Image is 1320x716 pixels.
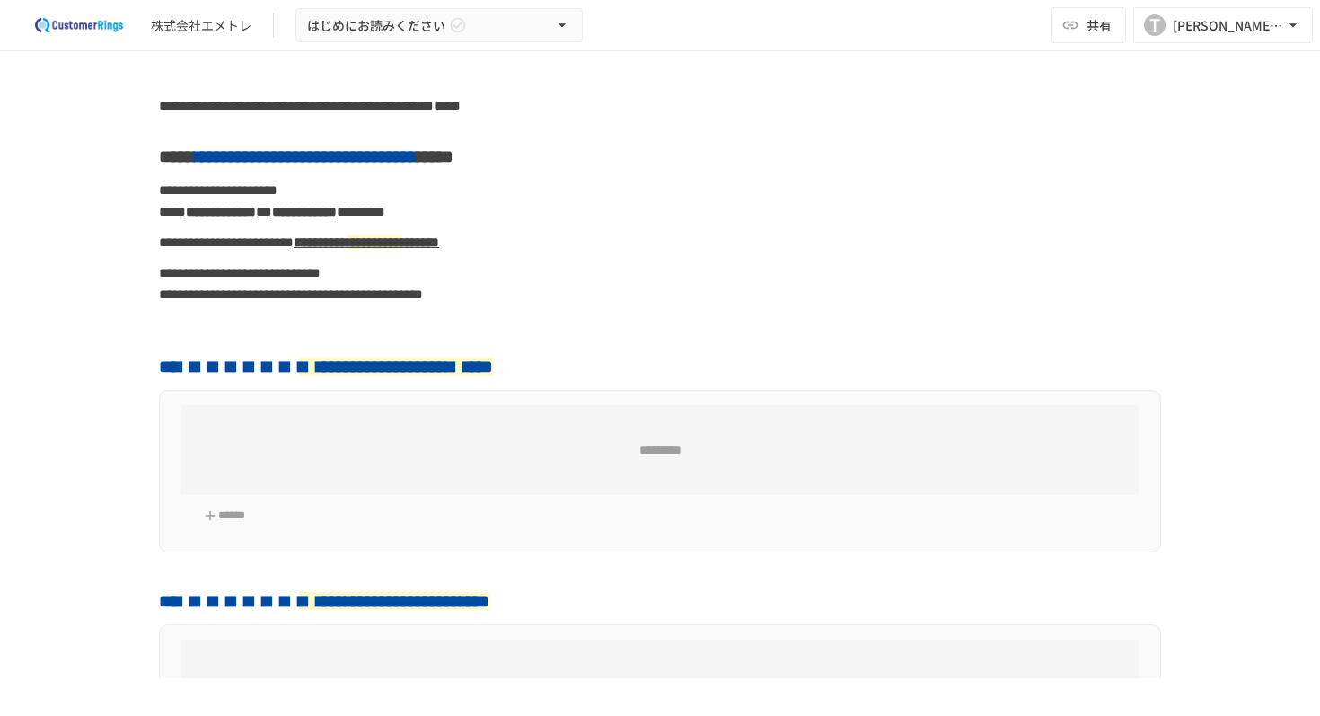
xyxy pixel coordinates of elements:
[1173,14,1284,37] div: [PERSON_NAME][EMAIL_ADDRESS][DOMAIN_NAME]
[307,14,445,37] span: はじめにお読みください
[22,11,136,40] img: 2eEvPB0nRDFhy0583kMjGN2Zv6C2P7ZKCFl8C3CzR0M
[1133,7,1313,43] button: T[PERSON_NAME][EMAIL_ADDRESS][DOMAIN_NAME]
[151,16,251,35] div: 株式会社エメトレ
[1144,14,1166,36] div: T
[1051,7,1126,43] button: 共有
[1087,15,1112,35] span: 共有
[295,8,583,43] button: はじめにお読みください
